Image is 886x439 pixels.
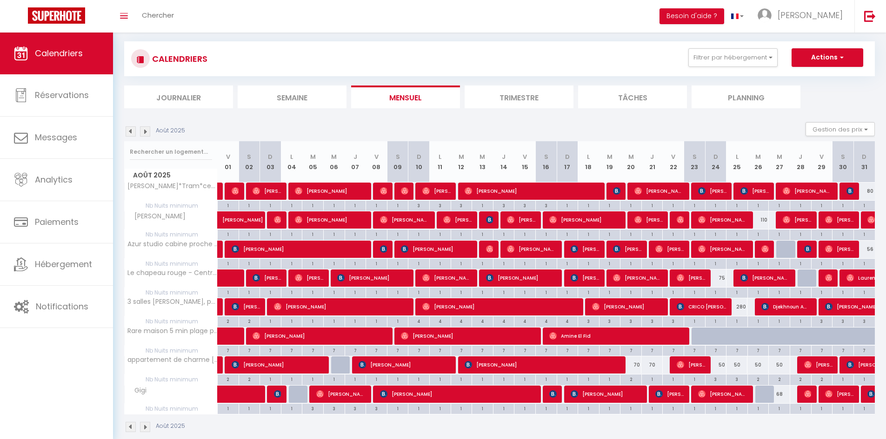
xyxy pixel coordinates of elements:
[854,201,875,210] div: 1
[790,229,811,238] div: 1
[323,141,345,183] th: 06
[126,241,219,248] span: Azur studio cabine proche mer
[864,10,876,22] img: logout
[663,201,684,210] div: 1
[295,211,366,229] span: [PERSON_NAME]
[833,229,853,238] div: 1
[35,47,83,59] span: Calendriers
[578,259,599,268] div: 1
[366,229,387,238] div: 1
[592,298,663,315] span: [PERSON_NAME]
[295,182,366,200] span: [PERSON_NAME]
[374,152,379,161] abbr: V
[726,141,748,183] th: 25
[218,356,222,374] a: [PERSON_NAME]
[549,327,685,345] span: Amine El Fid
[302,229,323,238] div: 1
[853,241,875,258] div: 56
[778,9,843,21] span: [PERSON_NAME]
[493,141,514,183] th: 14
[345,288,366,296] div: 1
[345,229,366,238] div: 1
[549,211,620,229] span: [PERSON_NAME]
[557,201,578,210] div: 1
[310,152,316,161] abbr: M
[833,201,853,210] div: 1
[599,141,620,183] th: 19
[232,356,324,373] span: [PERSON_NAME]
[825,240,853,258] span: [PERSON_NAME]
[337,269,408,287] span: [PERSON_NAME]
[600,259,620,268] div: 1
[345,259,366,268] div: 1
[578,288,599,296] div: 1
[705,269,726,287] div: 75
[324,288,345,296] div: 1
[783,211,811,229] span: [PERSON_NAME]
[7,4,35,32] button: Ouvrir le widget de chat LiveChat
[514,201,535,210] div: 3
[663,141,684,183] th: 22
[620,288,641,296] div: 1
[35,131,77,143] span: Messages
[156,126,185,135] p: Août 2025
[274,211,281,229] span: [PERSON_NAME]
[706,201,726,210] div: 1
[819,152,824,161] abbr: V
[748,288,769,296] div: 1
[274,385,281,403] span: [PERSON_NAME] [PERSON_NAME]
[536,229,557,238] div: 1
[758,8,772,22] img: ...
[125,229,217,240] span: Nb Nuits minimum
[698,240,748,258] span: [PERSON_NAME]
[600,229,620,238] div: 1
[260,141,281,183] th: 03
[366,141,387,183] th: 08
[565,152,570,161] abbr: D
[486,240,493,258] span: [PERSON_NAME]
[218,141,239,183] th: 01
[557,141,578,183] th: 17
[706,259,726,268] div: 1
[748,229,769,238] div: 1
[514,259,535,268] div: 1
[705,141,726,183] th: 24
[571,385,642,403] span: [PERSON_NAME]
[628,152,634,161] abbr: M
[443,211,472,229] span: [PERSON_NAME]
[493,229,514,238] div: 1
[804,356,833,373] span: [PERSON_NAME]
[281,229,302,238] div: 1
[408,288,429,296] div: 1
[790,288,811,296] div: 1
[422,298,579,315] span: [PERSON_NAME]
[239,201,260,210] div: 1
[607,152,613,161] abbr: M
[846,182,853,200] span: Sarl TFiso
[366,259,387,268] div: 1
[688,48,778,67] button: Filtrer par hébergement
[706,288,726,296] div: 1
[671,152,675,161] abbr: V
[247,152,251,161] abbr: S
[536,259,557,268] div: 1
[125,169,217,182] span: Août 2025
[698,385,748,403] span: [PERSON_NAME]
[600,288,620,296] div: 1
[535,141,557,183] th: 16
[755,152,761,161] abbr: M
[253,327,388,345] span: [PERSON_NAME]
[578,141,600,183] th: 18
[36,301,88,312] span: Notifications
[693,152,697,161] abbr: S
[642,288,663,296] div: 1
[331,152,337,161] abbr: M
[465,182,600,200] span: [PERSON_NAME]
[493,288,514,296] div: 1
[812,288,833,296] div: 1
[677,298,726,315] span: CRICO [PERSON_NAME]
[642,259,663,268] div: 1
[713,152,718,161] abbr: D
[677,356,705,373] span: [PERSON_NAME]
[472,288,493,296] div: 1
